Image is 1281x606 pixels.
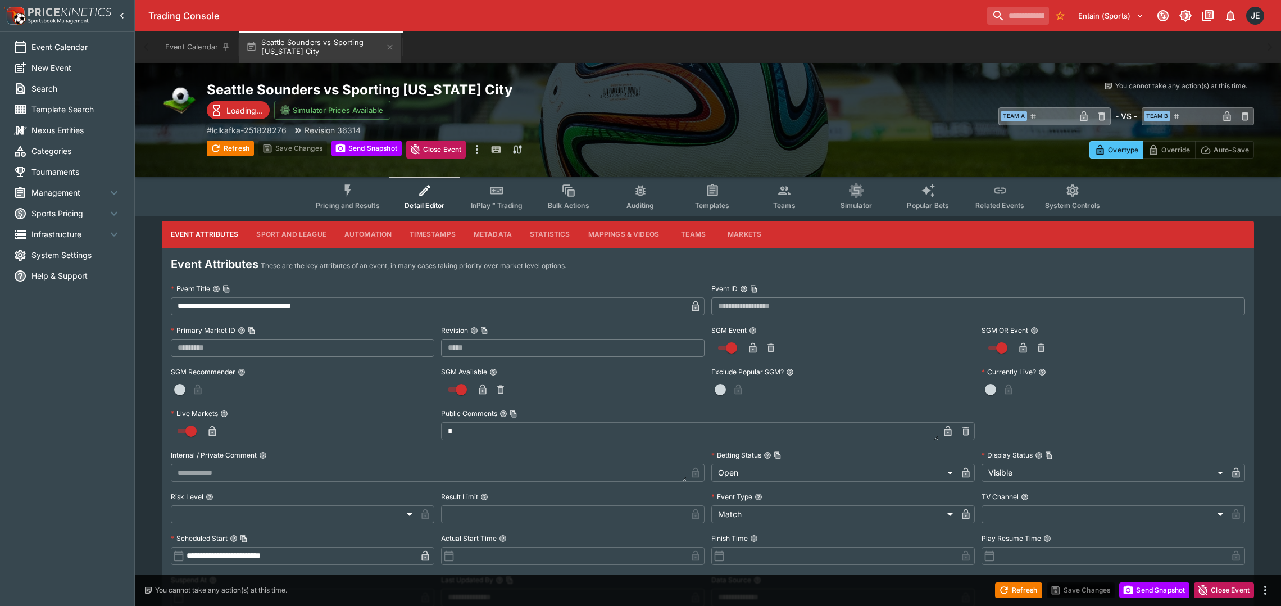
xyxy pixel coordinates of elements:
div: James Edlin [1246,7,1264,25]
div: Visible [982,464,1227,482]
p: You cannot take any action(s) at this time. [1115,81,1247,91]
p: Play Resume Time [982,533,1041,543]
button: Live Markets [220,410,228,418]
p: Result Limit [441,492,478,501]
span: Search [31,83,121,94]
button: Exclude Popular SGM? [786,368,794,376]
button: Scheduled StartCopy To Clipboard [230,535,238,542]
button: Event Calendar [158,31,237,63]
span: Detail Editor [405,201,444,210]
img: soccer.png [162,81,198,117]
span: Sports Pricing [31,207,107,219]
img: Sportsbook Management [28,19,89,24]
p: Internal / Private Comment [171,450,257,460]
button: Result Limit [480,493,488,501]
span: System Controls [1045,201,1100,210]
p: Revision 36314 [305,124,361,136]
button: Copy To Clipboard [222,285,230,293]
button: Refresh [995,582,1042,598]
button: Copy To Clipboard [774,451,782,459]
span: Popular Bets [907,201,949,210]
p: Currently Live? [982,367,1036,377]
button: TV Channel [1021,493,1029,501]
div: Trading Console [148,10,983,22]
button: more [1259,584,1272,597]
button: Overtype [1089,141,1143,159]
h4: Event Attributes [171,257,258,272]
p: Live Markets [171,409,218,418]
button: Close Event [406,141,466,159]
button: Event TitleCopy To Clipboard [212,285,220,293]
div: Match [711,505,957,523]
span: Auditing [626,201,654,210]
span: InPlay™ Trading [471,201,523,210]
p: TV Channel [982,492,1019,501]
button: Send Snapshot [331,141,402,156]
button: Toggle light/dark mode [1175,6,1196,26]
p: Risk Level [171,492,203,501]
p: Finish Time [711,533,748,543]
p: Auto-Save [1214,144,1249,156]
span: Team B [1144,111,1170,121]
button: Finish Time [750,535,758,542]
h6: - VS - [1115,110,1137,122]
button: Automation [335,221,401,248]
span: System Settings [31,249,121,261]
span: Template Search [31,103,121,115]
button: RevisionCopy To Clipboard [470,327,478,334]
button: Display StatusCopy To Clipboard [1035,451,1043,459]
button: No Bookmarks [1051,7,1069,25]
button: Timestamps [401,221,465,248]
button: Refresh [207,141,254,156]
p: SGM Event [711,325,747,335]
span: Templates [695,201,729,210]
button: Primary Market IDCopy To Clipboard [238,327,246,334]
button: SGM Event [749,327,757,334]
button: Copy To Clipboard [248,327,256,334]
span: Categories [31,145,121,157]
p: SGM Available [441,367,487,377]
button: Simulator Prices Available [274,101,390,120]
button: Event Type [755,493,762,501]
img: PriceKinetics Logo [3,4,26,27]
h2: Copy To Clipboard [207,81,730,98]
p: Revision [441,325,468,335]
span: Simulator [841,201,872,210]
button: Event IDCopy To Clipboard [740,285,748,293]
p: Copy To Clipboard [207,124,287,136]
button: Actual Start Time [499,535,507,542]
p: Overtype [1108,144,1138,156]
button: Public CommentsCopy To Clipboard [499,410,507,418]
p: You cannot take any action(s) at this time. [155,585,287,595]
button: Connected to PK [1153,6,1173,26]
button: Metadata [465,221,521,248]
span: Nexus Entities [31,124,121,136]
button: Close Event [1194,582,1254,598]
button: Risk Level [206,493,213,501]
div: Open [711,464,957,482]
button: Currently Live? [1038,368,1046,376]
p: Scheduled Start [171,533,228,543]
p: Loading... [226,105,263,116]
button: SGM Available [489,368,497,376]
div: Event type filters [307,177,1109,216]
button: Teams [668,221,719,248]
p: Event ID [711,284,738,293]
button: Sport and League [247,221,335,248]
input: search [987,7,1049,25]
button: James Edlin [1243,3,1268,28]
button: more [470,141,484,159]
button: Statistics [521,221,579,248]
button: Copy To Clipboard [750,285,758,293]
button: SGM Recommender [238,368,246,376]
button: Documentation [1198,6,1218,26]
span: Pricing and Results [316,201,380,210]
span: Event Calendar [31,41,121,53]
span: Bulk Actions [548,201,589,210]
span: New Event [31,62,121,74]
p: These are the key attributes of an event, in many cases taking priority over market level options. [261,260,566,272]
button: Copy To Clipboard [480,327,488,334]
button: SGM OR Event [1030,327,1038,334]
p: Primary Market ID [171,325,235,335]
p: SGM Recommender [171,367,235,377]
